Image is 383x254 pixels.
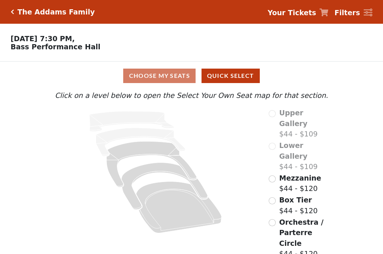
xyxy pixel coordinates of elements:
[279,174,321,182] span: Mezzanine
[279,173,321,194] label: $44 - $120
[53,90,330,101] p: Click on a level below to open the Select Your Own Seat map for that section.
[279,140,330,172] label: $44 - $109
[279,109,307,128] span: Upper Gallery
[279,195,318,216] label: $44 - $120
[11,9,14,14] a: Click here to go back to filters
[268,7,328,18] a: Your Tickets
[17,8,95,16] h5: The Addams Family
[279,218,323,247] span: Orchestra / Parterre Circle
[279,108,330,139] label: $44 - $109
[136,182,222,233] path: Orchestra / Parterre Circle - Seats Available: 193
[202,69,260,83] button: Quick Select
[279,141,307,160] span: Lower Gallery
[96,128,186,156] path: Lower Gallery - Seats Available: 0
[268,9,316,17] strong: Your Tickets
[279,196,312,204] span: Box Tier
[334,9,360,17] strong: Filters
[334,7,372,18] a: Filters
[89,111,174,132] path: Upper Gallery - Seats Available: 0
